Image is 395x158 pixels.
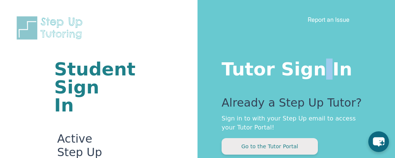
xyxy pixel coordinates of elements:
[222,96,365,114] p: Already a Step Up Tutor?
[222,57,365,78] h1: Tutor Sign In
[368,131,389,152] button: chat-button
[54,60,107,114] h1: Student Sign In
[222,114,365,132] p: Sign in to with your Step Up email to access your Tutor Portal!
[15,15,87,41] img: Step Up Tutoring horizontal logo
[222,143,318,150] a: Go to the Tutor Portal
[308,16,349,23] a: Report an Issue
[222,138,318,155] button: Go to the Tutor Portal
